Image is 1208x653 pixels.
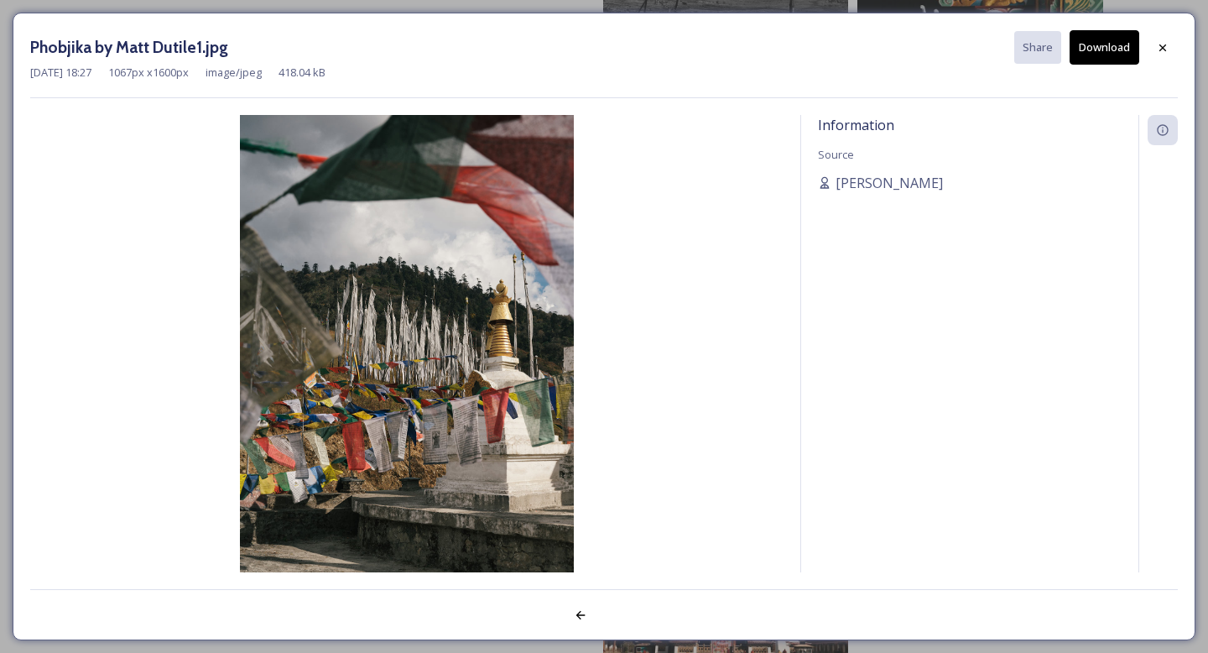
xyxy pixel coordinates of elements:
button: Download [1070,30,1139,65]
span: 418.04 kB [279,65,325,81]
span: image/jpeg [206,65,262,81]
span: [DATE] 18:27 [30,65,91,81]
span: Source [818,147,854,162]
h3: Phobjika by Matt Dutile1.jpg [30,35,228,60]
span: Information [818,116,894,134]
span: [PERSON_NAME] [836,173,943,193]
img: Phobjika%20by%20Matt%20Dutile1.jpg [30,115,784,617]
span: 1067 px x 1600 px [108,65,189,81]
button: Share [1014,31,1061,64]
